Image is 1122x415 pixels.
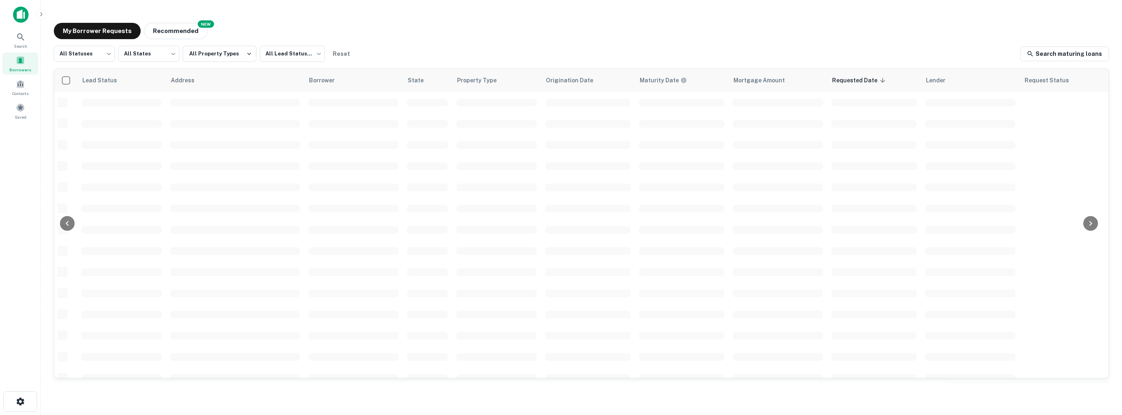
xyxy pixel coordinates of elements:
img: capitalize-icon.png [13,7,29,23]
span: Borrowers [9,66,31,73]
span: Origination Date [546,75,604,85]
th: State [403,69,452,92]
span: Lead Status [82,75,128,85]
span: Contacts [12,90,29,97]
th: Borrower [304,69,403,92]
button: Recommended [144,23,208,39]
th: Mortgage Amount [729,69,827,92]
th: Origination Date [541,69,635,92]
h6: Maturity Date [640,76,679,85]
a: Contacts [2,76,38,98]
a: Search maturing loans [1020,46,1109,61]
th: Address [166,69,304,92]
span: Request Status [1025,75,1080,85]
span: Mortgage Amount [733,75,795,85]
span: Address [171,75,205,85]
a: Search [2,29,38,51]
span: Requested Date [832,75,888,85]
span: State [408,75,434,85]
th: Request Status [1020,69,1109,92]
span: Saved [15,114,27,120]
button: Reset [328,46,354,62]
div: All Statuses [54,43,115,64]
th: Lead Status [77,69,166,92]
div: Maturity dates displayed may be estimated. Please contact the lender for the most accurate maturi... [640,76,687,85]
th: Requested Date [827,69,921,92]
span: Borrower [309,75,345,85]
a: Saved [2,100,38,122]
button: All Property Types [183,46,256,62]
span: Maturity dates displayed may be estimated. Please contact the lender for the most accurate maturi... [640,76,698,85]
div: All States [118,43,179,64]
button: My Borrower Requests [54,23,141,39]
th: Lender [921,69,1020,92]
span: Search [14,43,27,49]
a: Borrowers [2,53,38,75]
span: Property Type [457,75,507,85]
div: All Lead Statuses [260,43,325,64]
div: NEW [198,20,214,28]
th: Maturity dates displayed may be estimated. Please contact the lender for the most accurate maturi... [635,69,729,92]
th: Property Type [452,69,541,92]
iframe: Chat Widget [1081,324,1122,363]
span: Lender [926,75,956,85]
